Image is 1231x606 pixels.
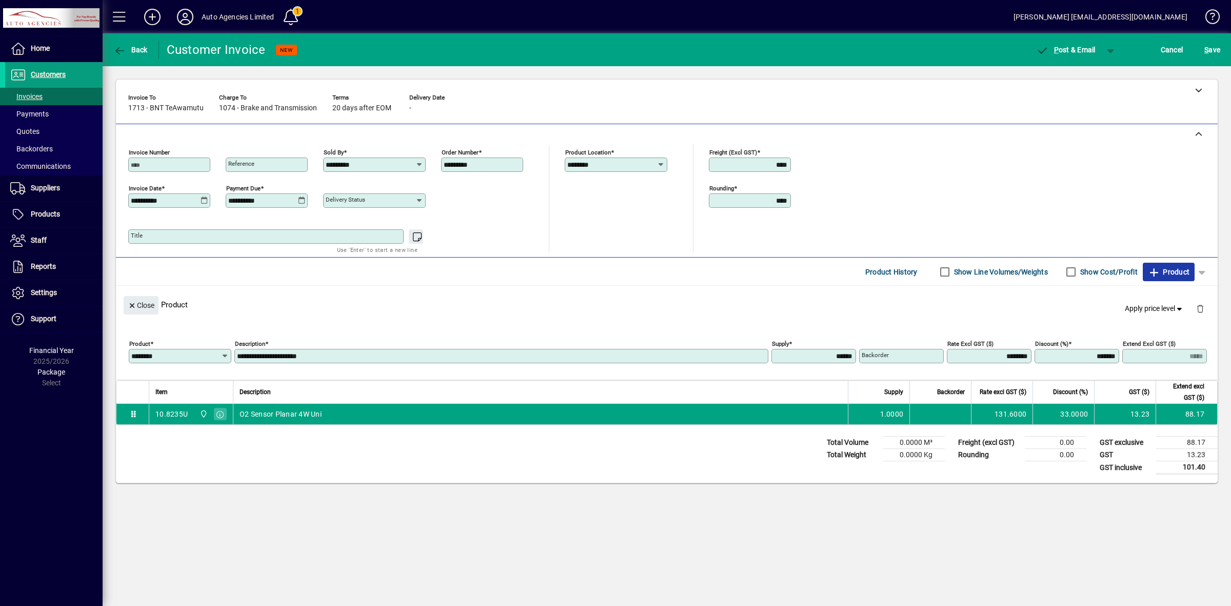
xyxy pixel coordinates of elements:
a: Payments [5,105,103,123]
td: Freight (excl GST) [953,437,1025,449]
mat-label: Invoice number [129,149,170,156]
span: Support [31,315,56,323]
div: 10.8235U [155,409,188,419]
a: Knowledge Base [1198,2,1218,35]
div: [PERSON_NAME] [EMAIL_ADDRESS][DOMAIN_NAME] [1014,9,1187,25]
button: Save [1202,41,1223,59]
span: ave [1204,42,1220,58]
mat-label: Delivery status [326,196,365,203]
label: Show Cost/Profit [1078,267,1138,277]
app-page-header-button: Delete [1188,304,1213,313]
span: Extend excl GST ($) [1162,381,1204,403]
span: Product History [865,264,918,280]
td: 88.17 [1156,404,1217,424]
span: Communications [10,162,71,170]
td: 0.0000 M³ [883,437,945,449]
mat-label: Description [235,340,265,347]
span: Description [240,386,271,398]
span: Products [31,210,60,218]
mat-label: Reference [228,160,254,167]
span: Discount (%) [1053,386,1088,398]
span: S [1204,46,1208,54]
a: Quotes [5,123,103,140]
mat-label: Title [131,232,143,239]
a: Products [5,202,103,227]
span: Invoices [10,92,43,101]
a: Home [5,36,103,62]
span: Rangiora [197,408,209,420]
span: Supply [884,386,903,398]
td: 0.0000 Kg [883,449,945,461]
span: Apply price level [1125,303,1184,314]
mat-label: Rounding [709,185,734,192]
span: Staff [31,236,47,244]
span: 1.0000 [880,409,904,419]
a: Backorders [5,140,103,158]
div: Auto Agencies Limited [202,9,274,25]
button: Add [136,8,169,26]
mat-label: Product [129,340,150,347]
mat-label: Freight (excl GST) [709,149,757,156]
div: Customer Invoice [167,42,266,58]
span: 1713 - BNT TeAwamutu [128,104,204,112]
div: 131.6000 [978,409,1026,419]
button: Back [111,41,150,59]
span: Settings [31,288,57,297]
span: Backorder [937,386,965,398]
mat-label: Rate excl GST ($) [947,340,994,347]
app-page-header-button: Close [121,300,161,309]
a: Reports [5,254,103,280]
td: 0.00 [1025,437,1086,449]
span: Quotes [10,127,39,135]
mat-label: Backorder [862,351,889,359]
a: Staff [5,228,103,253]
button: Close [124,296,158,315]
td: GST [1095,449,1156,461]
mat-label: Invoice date [129,185,162,192]
button: Cancel [1158,41,1186,59]
a: Suppliers [5,175,103,201]
mat-label: Product location [565,149,611,156]
button: Post & Email [1031,41,1101,59]
td: GST inclusive [1095,461,1156,474]
span: GST ($) [1129,386,1149,398]
mat-hint: Use 'Enter' to start a new line [337,244,418,256]
td: Total Weight [822,449,883,461]
button: Product [1143,263,1195,281]
span: Reports [31,262,56,270]
td: 13.23 [1094,404,1156,424]
span: O2 Sensor Planar 4W Uni [240,409,322,419]
span: NEW [280,47,293,53]
a: Communications [5,158,103,175]
a: Support [5,306,103,332]
span: Item [155,386,168,398]
div: Product [116,286,1218,323]
span: Rate excl GST ($) [980,386,1026,398]
a: Settings [5,280,103,306]
a: Invoices [5,88,103,105]
span: Suppliers [31,184,60,192]
span: 20 days after EOM [332,104,391,112]
td: 13.23 [1156,449,1218,461]
span: Close [128,297,154,314]
td: Rounding [953,449,1025,461]
app-page-header-button: Back [103,41,159,59]
td: Total Volume [822,437,883,449]
td: 0.00 [1025,449,1086,461]
mat-label: Supply [772,340,789,347]
span: Payments [10,110,49,118]
td: 88.17 [1156,437,1218,449]
button: Delete [1188,296,1213,321]
td: 101.40 [1156,461,1218,474]
mat-label: Order number [442,149,479,156]
label: Show Line Volumes/Weights [952,267,1048,277]
span: ost & Email [1036,46,1096,54]
span: Cancel [1161,42,1183,58]
span: Home [31,44,50,52]
mat-label: Extend excl GST ($) [1123,340,1176,347]
span: Customers [31,70,66,79]
mat-label: Payment due [226,185,261,192]
span: Package [37,368,65,376]
button: Profile [169,8,202,26]
span: P [1054,46,1059,54]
